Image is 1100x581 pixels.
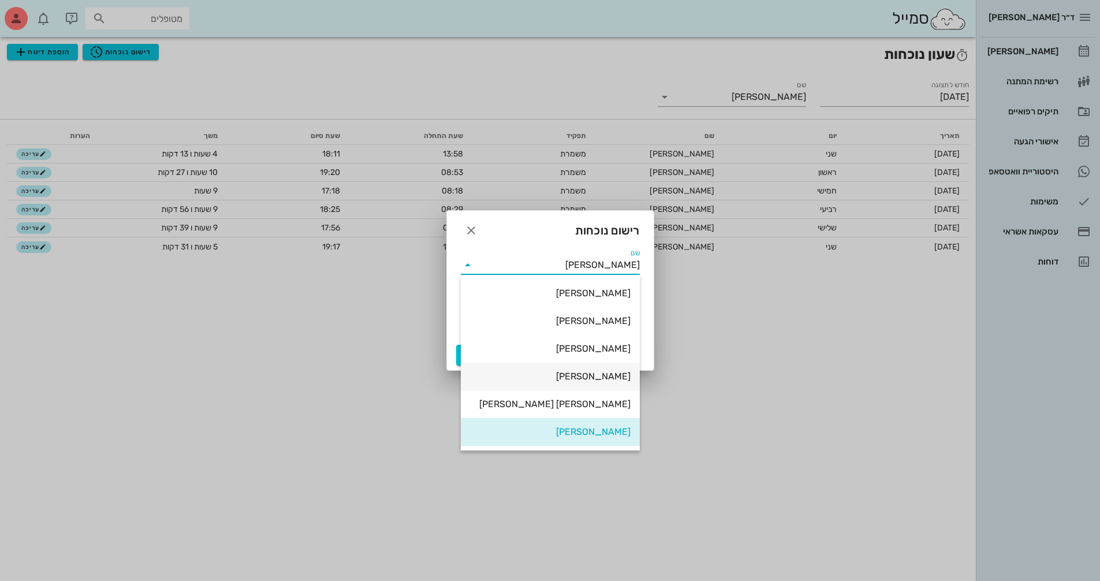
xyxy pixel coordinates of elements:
div: [PERSON_NAME] [470,371,631,382]
label: שם [631,249,640,258]
div: [PERSON_NAME] [470,315,631,326]
div: [PERSON_NAME] [470,426,631,437]
div: רישום נוכחות [447,211,654,247]
div: [PERSON_NAME] [PERSON_NAME] [470,398,631,409]
div: [PERSON_NAME] [470,288,631,299]
button: כניסה [456,345,493,366]
div: [PERSON_NAME] [470,343,631,354]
